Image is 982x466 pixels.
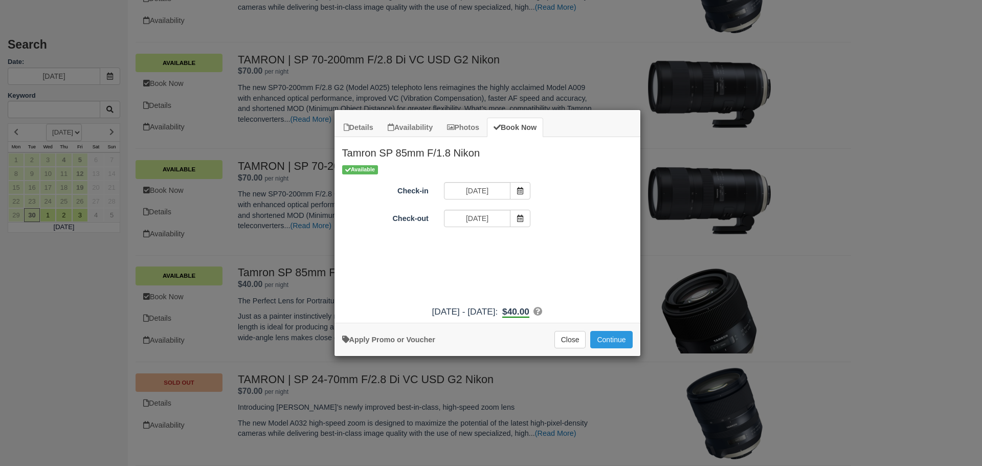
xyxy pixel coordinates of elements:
[381,118,439,138] a: Availability
[334,305,640,318] div: :
[487,118,543,138] a: Book Now
[432,306,496,317] span: [DATE] - [DATE]
[334,137,640,164] h2: Tamron SP 85mm F/1.8 Nikon
[590,331,632,348] button: Add to Booking
[334,182,436,196] label: Check-in
[342,165,378,174] span: Available
[334,210,436,224] label: Check-out
[502,306,529,318] b: $40.00
[554,331,586,348] button: Close
[440,118,486,138] a: Photos
[334,137,640,318] div: Item Modal
[337,118,380,138] a: Details
[342,336,435,344] a: Apply Voucher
